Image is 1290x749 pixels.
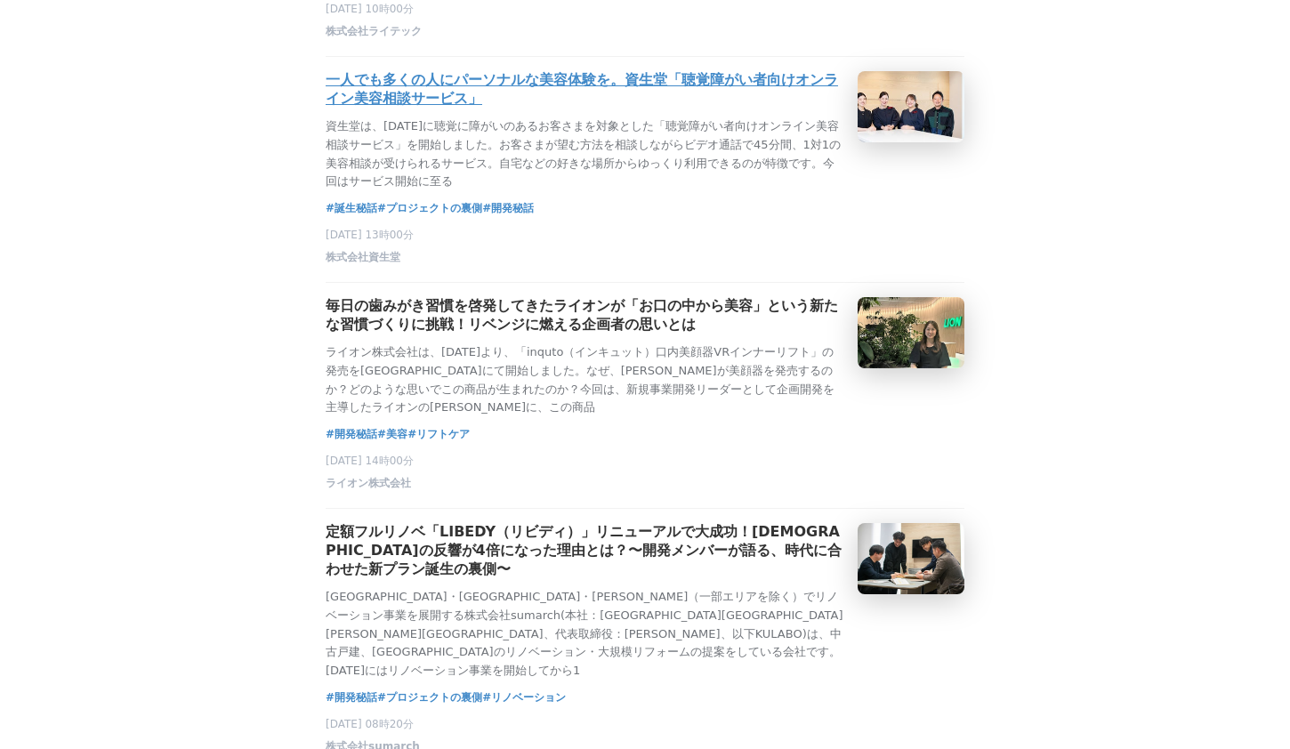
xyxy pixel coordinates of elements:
[326,588,843,681] p: [GEOGRAPHIC_DATA]・[GEOGRAPHIC_DATA]・[PERSON_NAME]（一部エリアを除く）でリノベーション事業を展開する株式会社sumarch(本社：[GEOGRAP...
[326,199,377,217] a: #誕生秘話
[326,2,964,17] p: [DATE] 10時00分
[326,523,843,579] h3: 定額フルリノベ「LIBEDY（リビディ）」リニューアルで大成功！[DEMOGRAPHIC_DATA]の反響が4倍になった理由とは？〜開発メンバーが語る、時代に合わせた新プラン誕生の裏側〜
[326,297,964,417] a: 毎日の歯みがき習慣を啓発してきたライオンが「お口の中から美容」という新たな習慣づくりに挑戦！リベンジに燃える企画者の思いとはライオン株式会社は、[DATE]より、「inquto（インキュット）口...
[326,228,964,243] p: [DATE] 13時00分
[482,689,566,706] a: #リノベーション
[326,24,422,39] span: 株式会社ライテック
[326,117,843,191] p: 資生堂は、[DATE]に聴覚に障がいのあるお客さまを対象とした「聴覚障がい者向けオンライン美容相談サービス」を開始しました。お客さまが望む方法を相談しながらビデオ通話で45分間、1対1の美容相談...
[407,425,470,443] a: #リフトケア
[326,689,377,706] a: #開発秘話
[482,199,534,217] a: #開発秘話
[326,481,411,494] a: ライオン株式会社
[326,523,964,681] a: 定額フルリノベ「LIBEDY（リビディ）」リニューアルで大成功！[DEMOGRAPHIC_DATA]の反響が4倍になった理由とは？〜開発メンバーが語る、時代に合わせた新プラン誕生の裏側〜[GEO...
[326,71,843,109] h3: 一人でも多くの人にパーソナルな美容体験を。資生堂「聴覚障がい者向けオンライン美容相談サービス」
[326,476,411,491] span: ライオン株式会社
[326,71,964,191] a: 一人でも多くの人にパーソナルな美容体験を。資生堂「聴覚障がい者向けオンライン美容相談サービス」資生堂は、[DATE]に聴覚に障がいのあるお客さまを対象とした「聴覚障がい者向けオンライン美容相談サ...
[326,425,377,443] a: #開発秘話
[377,199,482,217] a: #プロジェクトの裏側
[326,343,843,417] p: ライオン株式会社は、[DATE]より、「inquto（インキュット）口内美顔器VRインナーリフト」の発売を[GEOGRAPHIC_DATA]にて開始しました。なぜ、[PERSON_NAME]が美...
[326,250,400,265] span: 株式会社資生堂
[326,717,964,732] p: [DATE] 08時20分
[326,454,964,469] p: [DATE] 14時00分
[377,689,482,706] a: #プロジェクトの裏側
[326,255,400,268] a: 株式会社資生堂
[326,29,422,42] a: 株式会社ライテック
[377,425,407,443] a: #美容
[326,297,843,334] h3: 毎日の歯みがき習慣を啓発してきたライオンが「お口の中から美容」という新たな習慣づくりに挑戦！リベンジに燃える企画者の思いとは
